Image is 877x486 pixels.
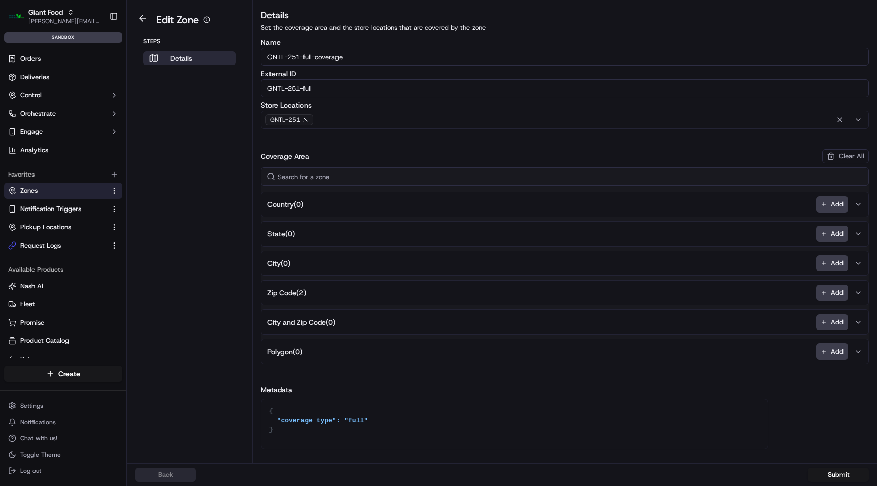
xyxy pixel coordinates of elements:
span: Pylon [101,172,123,180]
button: State(0)Add [263,222,866,246]
p: Set the coverage area and the store locations that are covered by the zone [261,23,869,32]
p: Welcome 👋 [10,41,185,57]
h3: Coverage Area [261,151,309,161]
span: Create [58,369,80,379]
span: Toggle Theme [20,450,61,459]
button: Request Logs [4,237,122,254]
span: Country ( 0 ) [267,199,303,210]
div: sandbox [4,32,122,43]
button: Add [816,343,848,360]
label: Name [261,39,869,46]
a: Notification Triggers [8,204,106,214]
a: Analytics [4,142,122,158]
img: Nash [10,10,30,30]
a: Powered byPylon [72,171,123,180]
button: Polygon(0)Add [263,339,866,364]
p: Steps [143,37,236,45]
span: Nash AI [20,282,43,291]
button: Notifications [4,415,122,429]
input: Search for a zone [261,167,869,186]
a: 📗Knowledge Base [6,143,82,161]
button: Giant Food [28,7,63,17]
button: Country(0)Add [263,192,866,217]
a: Request Logs [8,241,106,250]
a: Deliveries [4,69,122,85]
div: Start new chat [35,97,166,107]
span: Notification Triggers [20,204,81,214]
span: Pickup Locations [20,223,71,232]
button: [PERSON_NAME][EMAIL_ADDRESS][DOMAIN_NAME] [28,17,101,25]
span: Polygon ( 0 ) [267,346,302,357]
div: We're available if you need us! [35,107,128,115]
p: Details [170,53,192,63]
span: Returns [20,355,43,364]
button: Orchestrate [4,106,122,122]
button: Log out [4,464,122,478]
a: Product Catalog [8,336,118,345]
textarea: { "coverage_type": "full" } [261,399,768,449]
span: Knowledge Base [20,147,78,157]
span: Zones [20,186,38,195]
button: Chat with us! [4,431,122,445]
span: Deliveries [20,73,49,82]
button: Start new chat [173,100,185,112]
span: City and Zip Code ( 0 ) [267,317,335,327]
label: External ID [261,70,869,77]
div: 📗 [10,148,18,156]
button: Fleet [4,296,122,313]
button: Clear All [822,149,869,163]
a: 💻API Documentation [82,143,167,161]
button: Control [4,87,122,103]
button: Engage [4,124,122,140]
span: Engage [20,127,43,136]
h1: Edit Zone [156,13,199,27]
span: Control [20,91,42,100]
button: Settings [4,399,122,413]
a: Promise [8,318,118,327]
span: Chat with us! [20,434,57,442]
span: Product Catalog [20,336,69,345]
img: Giant Food [8,8,24,24]
a: Fleet [8,300,118,309]
button: Notification Triggers [4,201,122,217]
a: Zones [8,186,106,195]
span: Orders [20,54,41,63]
span: Zip Code ( 2 ) [267,288,306,298]
span: Analytics [20,146,48,155]
button: Toggle Theme [4,447,122,462]
button: Submit [808,468,869,482]
span: City ( 0 ) [267,258,290,268]
button: Nash AI [4,278,122,294]
h3: Details [261,8,869,22]
button: Giant FoodGiant Food[PERSON_NAME][EMAIL_ADDRESS][DOMAIN_NAME] [4,4,105,28]
button: Promise [4,315,122,331]
span: Promise [20,318,44,327]
button: Pickup Locations [4,219,122,235]
span: Settings [20,402,43,410]
button: City and Zip Code(0)Add [263,310,866,334]
span: Orchestrate [20,109,56,118]
div: Available Products [4,262,122,278]
button: GNTL-251 [261,111,869,129]
img: 1736555255976-a54dd68f-1ca7-489b-9aae-adbdc363a1c4 [10,97,28,115]
h3: Metadata [261,385,869,395]
button: Add [816,226,848,242]
span: State ( 0 ) [267,229,295,239]
button: Create [4,366,122,382]
span: Fleet [20,300,35,309]
button: Add [816,255,848,271]
a: Orders [4,51,122,67]
div: 💻 [86,148,94,156]
span: Request Logs [20,241,61,250]
span: API Documentation [96,147,163,157]
button: Add [816,285,848,301]
label: Store Locations [261,101,869,109]
button: Returns [4,351,122,367]
span: Notifications [20,418,56,426]
button: Add [816,314,848,330]
button: Zones [4,183,122,199]
div: Favorites [4,166,122,183]
span: Log out [20,467,41,475]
